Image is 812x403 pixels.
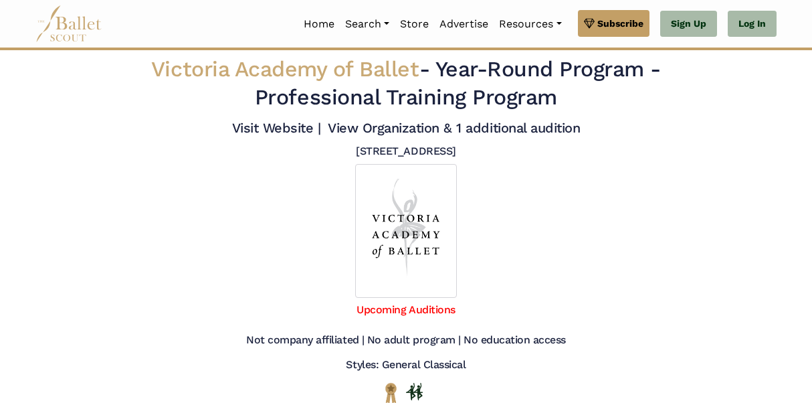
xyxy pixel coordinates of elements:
a: Sign Up [660,11,717,37]
img: In Person [406,383,423,400]
h2: - Professional Training Program [99,56,713,111]
span: Year-Round Program - [435,56,661,82]
img: gem.svg [584,16,595,31]
a: Store [395,10,434,38]
a: Advertise [434,10,494,38]
img: Logo [355,164,457,298]
a: Search [340,10,395,38]
h5: No education access [464,333,566,347]
a: Log In [728,11,777,37]
span: Subscribe [597,16,643,31]
a: Upcoming Auditions [357,303,455,316]
h5: No adult program | [367,333,461,347]
h5: [STREET_ADDRESS] [356,145,455,159]
h5: Styles: General Classical [346,358,466,372]
img: National [383,382,399,403]
a: View Organization & 1 additional audition [328,120,580,136]
h5: Not company affiliated | [246,333,364,347]
a: Resources [494,10,567,38]
a: Subscribe [578,10,649,37]
span: Victoria Academy of Ballet [151,56,419,82]
a: Home [298,10,340,38]
a: Visit Website | [232,120,321,136]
